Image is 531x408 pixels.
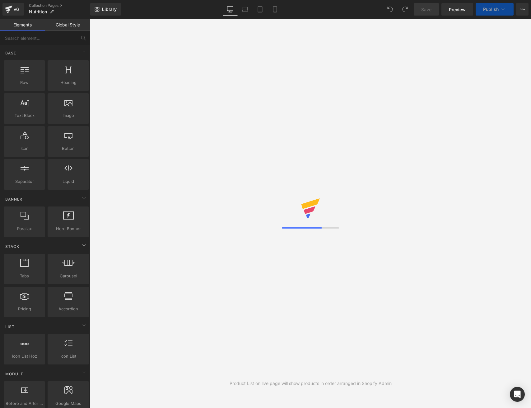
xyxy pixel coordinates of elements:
div: v6 [12,5,20,13]
span: Banner [5,196,23,202]
span: Hero Banner [49,225,87,232]
a: Tablet [253,3,268,16]
span: Pricing [6,306,43,312]
span: Icon List Hoz [6,353,43,359]
span: Separator [6,178,43,185]
a: Desktop [223,3,238,16]
span: Accordion [49,306,87,312]
span: Tabs [6,273,43,279]
span: Nutrition [29,9,47,14]
a: Global Style [45,19,90,31]
div: Open Intercom Messenger [510,387,525,402]
span: Before and After Images [6,400,43,407]
span: Module [5,371,24,377]
span: Base [5,50,17,56]
span: Image [49,112,87,119]
button: Publish [476,3,514,16]
a: New Library [90,3,121,16]
span: Button [49,145,87,152]
a: Preview [441,3,473,16]
span: Icon List [49,353,87,359]
span: Parallax [6,225,43,232]
a: Mobile [268,3,282,16]
span: List [5,324,15,330]
span: Google Maps [49,400,87,407]
span: Heading [49,79,87,86]
span: Carousel [49,273,87,279]
span: Icon [6,145,43,152]
a: Laptop [238,3,253,16]
button: Undo [384,3,396,16]
span: Publish [483,7,499,12]
span: Save [421,6,431,13]
a: Collection Pages [29,3,90,8]
span: Liquid [49,178,87,185]
button: Redo [399,3,411,16]
span: Text Block [6,112,43,119]
span: Preview [449,6,466,13]
span: Row [6,79,43,86]
span: Stack [5,243,20,249]
div: Product List on live page will show products in order arranged in Shopify Admin [230,380,392,387]
span: Library [102,7,117,12]
a: v6 [2,3,24,16]
button: More [516,3,529,16]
